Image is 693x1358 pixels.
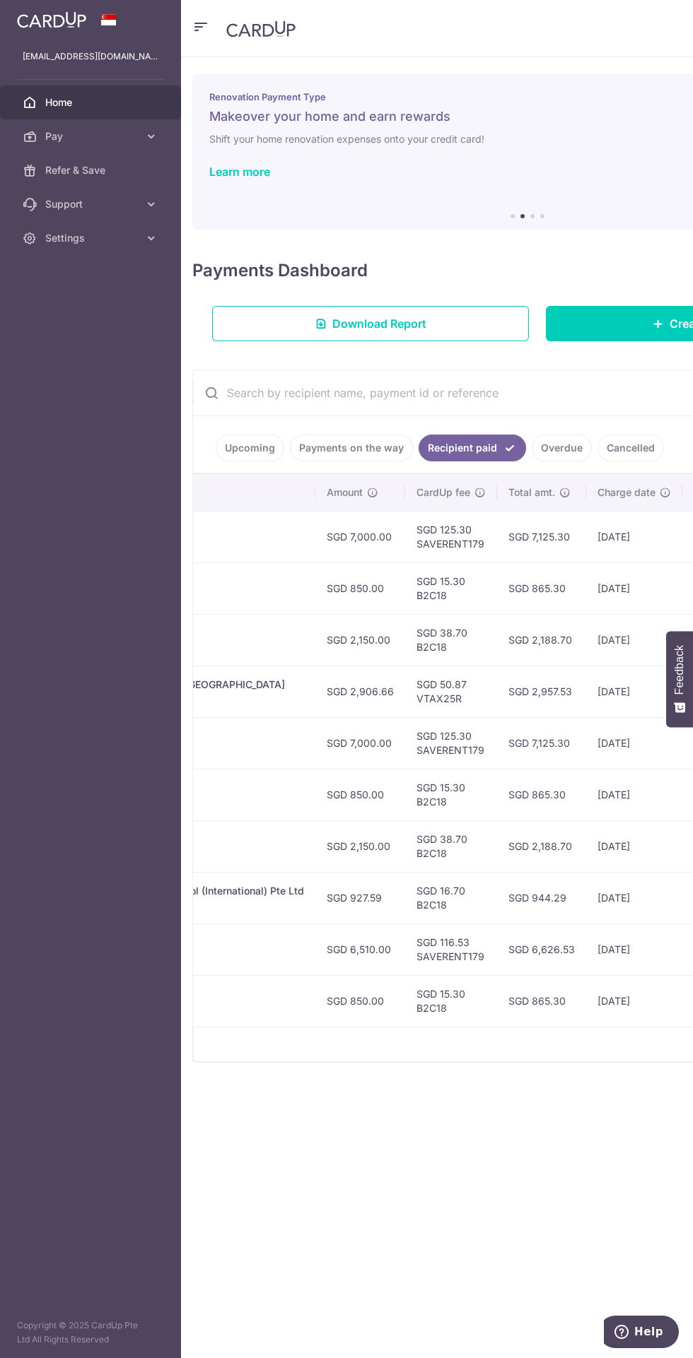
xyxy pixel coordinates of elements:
[598,435,664,461] a: Cancelled
[586,511,682,562] td: [DATE]
[405,769,497,820] td: SGD 15.30 B2C18
[315,562,405,614] td: SGD 850.00
[598,485,656,500] span: Charge date
[497,769,586,820] td: SGD 865.30
[666,631,693,727] button: Feedback - Show survey
[419,435,526,461] a: Recipient paid
[332,315,426,332] span: Download Report
[290,435,413,461] a: Payments on the way
[405,666,497,717] td: SGD 50.87 VTAX25R
[586,614,682,666] td: [DATE]
[405,820,497,872] td: SGD 38.70 B2C18
[497,820,586,872] td: SGD 2,188.70
[586,975,682,1027] td: [DATE]
[586,717,682,769] td: [DATE]
[45,197,139,211] span: Support
[497,872,586,923] td: SGD 944.29
[17,11,86,28] img: CardUp
[405,923,497,975] td: SGD 116.53 SAVERENT179
[405,614,497,666] td: SGD 38.70 B2C18
[405,717,497,769] td: SGD 125.30 SAVERENT179
[586,562,682,614] td: [DATE]
[417,485,470,500] span: CardUp fee
[405,975,497,1027] td: SGD 15.30 B2C18
[532,435,592,461] a: Overdue
[315,923,405,975] td: SGD 6,510.00
[586,666,682,717] td: [DATE]
[497,666,586,717] td: SGD 2,957.53
[45,129,139,143] span: Pay
[315,769,405,820] td: SGD 850.00
[45,163,139,177] span: Refer & Save
[405,562,497,614] td: SGD 15.30 B2C18
[604,1316,679,1351] iframe: Opens a widget where you can find more information
[315,614,405,666] td: SGD 2,150.00
[315,872,405,923] td: SGD 927.59
[405,511,497,562] td: SGD 125.30 SAVERENT179
[508,485,555,500] span: Total amt.
[497,717,586,769] td: SGD 7,125.30
[209,165,270,179] a: Learn more
[497,975,586,1027] td: SGD 865.30
[45,95,139,110] span: Home
[226,20,296,37] img: CardUp
[497,923,586,975] td: SGD 6,626.53
[192,258,368,283] h4: Payments Dashboard
[405,872,497,923] td: SGD 16.70 B2C18
[586,872,682,923] td: [DATE]
[212,306,529,341] a: Download Report
[327,485,363,500] span: Amount
[673,645,686,695] span: Feedback
[315,511,405,562] td: SGD 7,000.00
[315,717,405,769] td: SGD 7,000.00
[45,231,139,245] span: Settings
[586,923,682,975] td: [DATE]
[497,614,586,666] td: SGD 2,188.70
[315,666,405,717] td: SGD 2,906.66
[216,435,284,461] a: Upcoming
[586,769,682,820] td: [DATE]
[497,511,586,562] td: SGD 7,125.30
[23,49,158,64] p: [EMAIL_ADDRESS][DOMAIN_NAME]
[586,820,682,872] td: [DATE]
[315,975,405,1027] td: SGD 850.00
[315,820,405,872] td: SGD 2,150.00
[497,562,586,614] td: SGD 865.30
